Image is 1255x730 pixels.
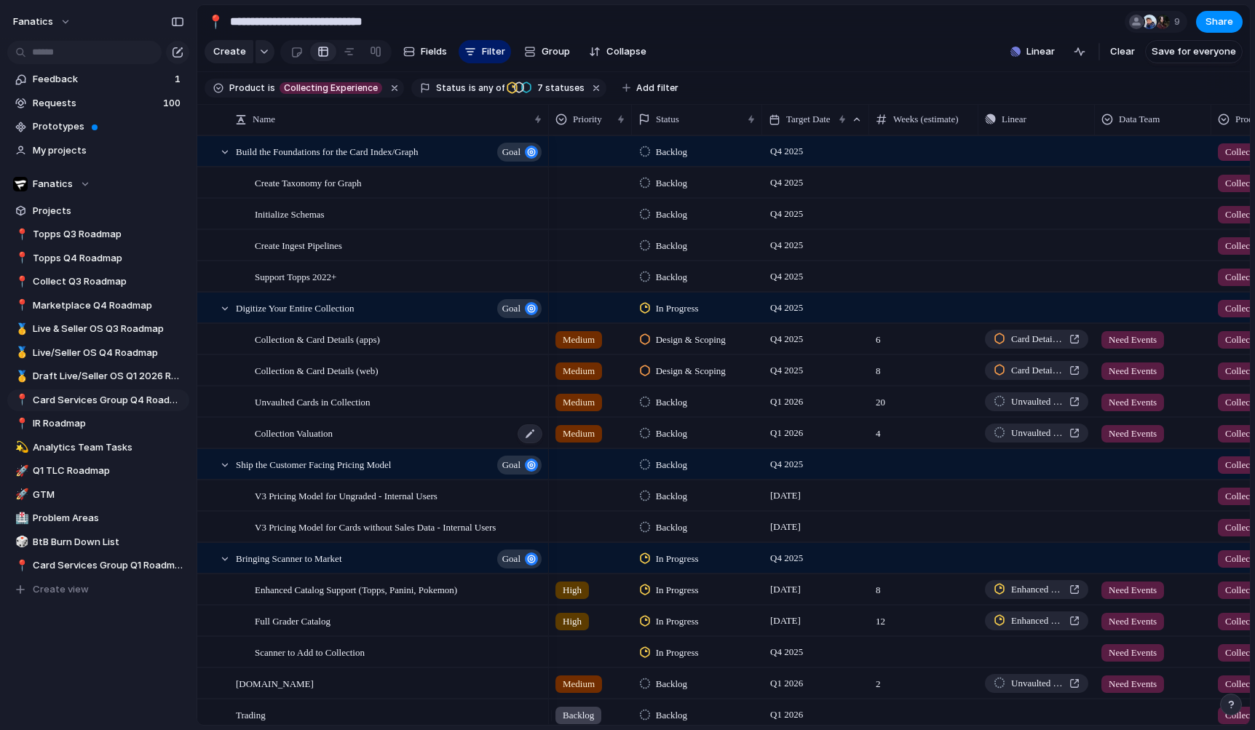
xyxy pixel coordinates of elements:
span: Q4 2025 [767,299,807,317]
span: Share [1205,15,1233,29]
span: 1 [175,72,183,87]
a: 💫Analytics Team Tasks [7,437,189,459]
button: 7 statuses [506,80,587,96]
span: 20 [870,387,978,410]
button: Create [205,40,253,63]
span: statuses [533,82,585,95]
span: goal [502,455,520,475]
span: Backlog [563,708,594,723]
a: 📍Card Services Group Q1 Roadmap [7,555,189,576]
button: isany of [466,80,507,96]
span: Initialize Schemas [255,205,325,222]
div: 📍 [15,226,25,243]
span: Projects [33,204,184,218]
button: 🏥 [13,511,28,525]
span: Create [213,44,246,59]
span: Q1 2026 [767,393,807,410]
a: 🚀GTM [7,484,189,506]
span: Collection Valuation [255,424,333,441]
span: Prototypes [33,119,184,134]
span: Name [253,112,275,127]
a: Prototypes [7,116,189,138]
button: 🚀 [13,464,28,478]
span: Build the Foundations for the Card Index/Graph [236,143,419,159]
span: Backlog [656,239,687,253]
span: Need Events [1109,395,1157,410]
span: Linear [1026,44,1055,59]
button: goal [497,456,542,475]
span: Medium [563,677,595,691]
span: is [469,82,476,95]
span: High [563,583,582,598]
span: In Progress [656,583,699,598]
a: Enhanced Catalog Support (Topps, Panini, Pokemon) [985,580,1088,599]
span: Marketplace Q4 Roadmap [33,298,184,313]
span: Live/Seller OS Q4 Roadmap [33,346,184,360]
span: Q1 2026 [767,675,807,692]
a: 🥇Live & Seller OS Q3 Roadmap [7,318,189,340]
span: Need Events [1109,333,1157,347]
span: [DOMAIN_NAME] [236,675,314,691]
a: 📍IR Roadmap [7,413,189,435]
button: Group [517,40,577,63]
span: Fields [421,44,447,59]
span: Trading [236,706,266,723]
a: My projects [7,140,189,162]
span: Q4 2025 [767,550,807,567]
span: Medium [563,395,595,410]
div: 📍 [15,274,25,290]
span: Topps Q4 Roadmap [33,251,184,266]
span: Bringing Scanner to Market [236,550,342,566]
span: [DATE] [767,518,804,536]
span: Create Taxonomy for Graph [255,174,362,191]
span: [DATE] [767,612,804,630]
a: 🥇Draft Live/Seller OS Q1 2026 Roadmap [7,365,189,387]
a: 📍Collect Q3 Roadmap [7,271,189,293]
span: 7 [533,82,545,93]
span: Full Grader Catalog [255,612,330,629]
span: Design & Scoping [656,333,726,347]
span: Unvaulted Cards in Collection [1011,394,1064,409]
span: Backlog [656,520,687,535]
a: Card Details Pages - GTM Version [985,330,1088,349]
button: Linear [1005,41,1061,63]
span: Card Details Pages - GTM Version [1011,332,1064,346]
span: Backlog [656,207,687,222]
span: Priority [573,112,602,127]
span: Q4 2025 [767,330,807,348]
span: 100 [163,96,183,111]
span: Need Events [1109,427,1157,441]
button: 📍 [13,227,28,242]
a: 🥇Live/Seller OS Q4 Roadmap [7,342,189,364]
span: Add filter [636,82,678,95]
a: 📍Card Services Group Q4 Roadmap [7,389,189,411]
span: Medium [563,427,595,441]
button: 📍 [13,251,28,266]
span: Filter [482,44,505,59]
button: is [265,80,278,96]
span: [DATE] [767,581,804,598]
span: Unvaulted Cards in Collection [255,393,371,410]
span: Draft Live/Seller OS Q1 2026 Roadmap [33,369,184,384]
div: 📍 [207,12,223,31]
span: Fanatics [33,177,73,191]
span: Q1 2026 [767,424,807,442]
span: Feedback [33,72,170,87]
span: In Progress [656,301,699,316]
span: Support Topps 2022+ [255,268,336,285]
span: My projects [33,143,184,158]
button: goal [497,550,542,568]
button: Share [1196,11,1243,33]
span: Topps Q3 Roadmap [33,227,184,242]
div: 🏥 [15,510,25,527]
button: Filter [459,40,511,63]
a: 🏥Problem Areas [7,507,189,529]
span: Backlog [656,458,687,472]
button: 🥇 [13,369,28,384]
a: Feedback1 [7,68,189,90]
span: goal [502,298,520,319]
span: Need Events [1109,364,1157,378]
button: 📍 [204,10,227,33]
